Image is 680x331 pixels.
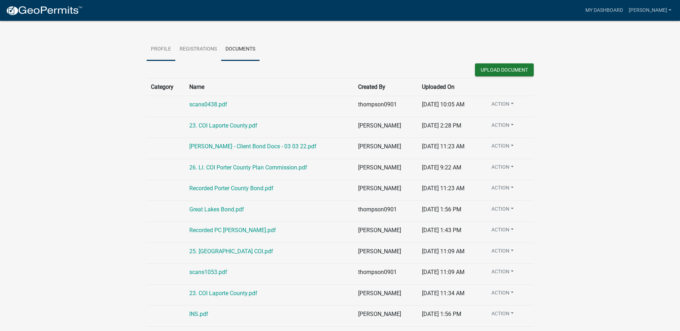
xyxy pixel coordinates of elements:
a: My Dashboard [582,4,626,17]
td: [PERSON_NAME] [354,138,418,159]
a: 26. LI. COI Porter County Plan Commission.pdf [189,164,307,171]
th: Name [185,78,353,96]
td: [PERSON_NAME] [354,117,418,138]
a: scans0438.pdf [189,101,227,108]
th: Category [147,78,185,96]
td: [DATE] 1:56 PM [418,306,481,327]
button: Action [486,142,519,153]
button: Action [486,163,519,174]
a: Recorded PC [PERSON_NAME].pdf [189,227,276,234]
td: thompson0901 [354,201,418,222]
th: Created By [354,78,418,96]
td: thompson0901 [354,96,418,117]
td: [PERSON_NAME] [354,159,418,180]
button: Action [486,247,519,258]
td: [DATE] 11:23 AM [418,138,481,159]
a: 25. [GEOGRAPHIC_DATA] COI.pdf [189,248,273,255]
td: [PERSON_NAME] [354,180,418,201]
td: [DATE] 9:22 AM [418,159,481,180]
td: [DATE] 2:28 PM [418,117,481,138]
a: Recorded Porter County Bond.pdf [189,185,274,192]
td: [DATE] 11:23 AM [418,180,481,201]
th: Uploaded On [418,78,481,96]
a: scans1053.pdf [189,269,227,275]
td: [DATE] 11:09 AM [418,264,481,285]
button: Action [486,205,519,216]
a: Registrations [175,38,221,61]
td: [PERSON_NAME] [354,222,418,243]
button: Upload Document [475,63,534,76]
button: Action [486,268,519,278]
button: Action [486,289,519,299]
td: [DATE] 11:34 AM [418,284,481,306]
td: [PERSON_NAME] [354,284,418,306]
a: [PERSON_NAME] [626,4,674,17]
td: [PERSON_NAME] [354,243,418,264]
button: Action [486,100,519,111]
button: Action [486,310,519,320]
a: INS.pdf [189,311,208,317]
td: [DATE] 1:43 PM [418,222,481,243]
td: [PERSON_NAME] [354,306,418,327]
button: Action [486,226,519,236]
td: [DATE] 11:09 AM [418,243,481,264]
td: [DATE] 10:05 AM [418,96,481,117]
td: [DATE] 1:56 PM [418,201,481,222]
a: [PERSON_NAME] - Client Bond Docs - 03 03 22.pdf [189,143,317,150]
a: 23. COI Laporte County.pdf [189,290,257,297]
td: thompson0901 [354,264,418,285]
button: Action [486,184,519,195]
button: Action [486,121,519,132]
a: 23. COI Laporte County.pdf [189,122,257,129]
wm-modal-confirm: New Document [475,63,534,78]
a: Profile [147,38,175,61]
a: Great Lakes Bond.pdf [189,206,244,213]
a: Documents [221,38,260,61]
